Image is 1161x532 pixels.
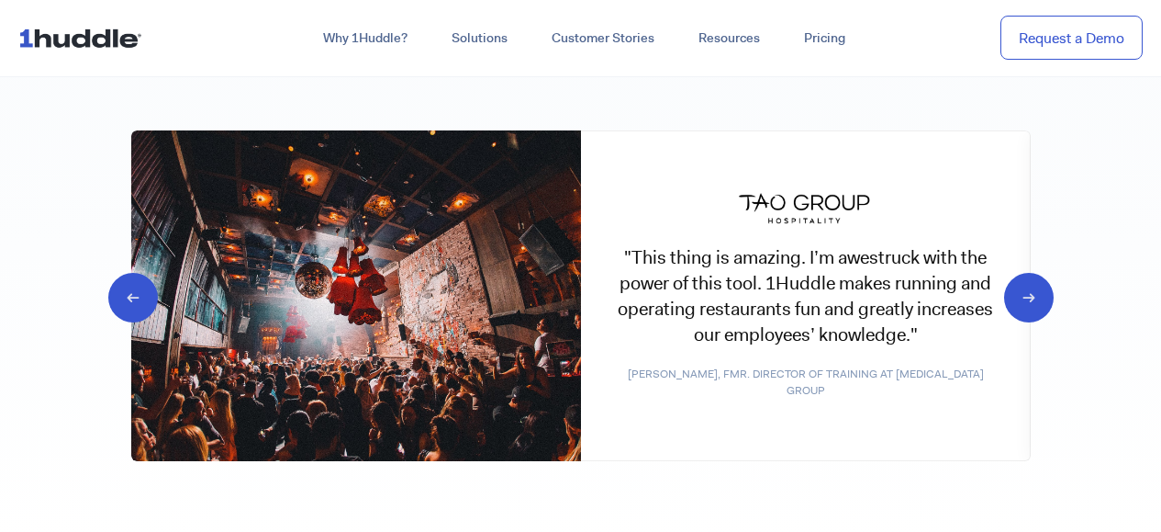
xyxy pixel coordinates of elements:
[618,192,993,347] div: "This thing is amazing. I’m awestruck with the power of this tool. 1Huddle makes running and oper...
[301,22,430,55] a: Why 1Huddle?
[131,130,581,461] img: Tony Daddabbo, Fmr. Director of Training at Tao Group
[430,22,530,55] a: Solutions
[18,20,150,55] img: ...
[530,22,676,55] a: Customer Stories
[676,22,782,55] a: Resources
[782,22,867,55] a: Pricing
[140,287,158,305] div: Previous slide
[618,365,993,399] span: [PERSON_NAME], Fmr. Director of Training at [MEDICAL_DATA] Group
[1000,16,1143,61] a: Request a Demo
[736,192,874,226] img: TAO-Group.png
[1004,287,1021,305] div: Next slide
